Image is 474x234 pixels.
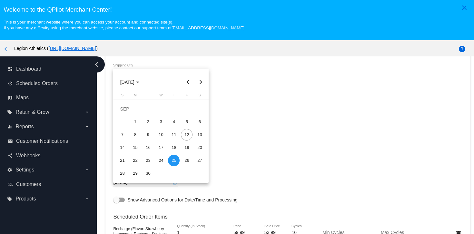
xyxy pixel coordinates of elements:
td: September 27, 2025 [193,154,206,167]
div: 12 [181,129,193,141]
td: September 15, 2025 [129,141,142,154]
button: Previous month [181,76,194,89]
div: 30 [142,168,154,179]
td: September 20, 2025 [193,141,206,154]
div: 2 [142,116,154,128]
td: September 21, 2025 [116,154,129,167]
div: 29 [129,168,141,179]
td: September 12, 2025 [180,128,193,141]
td: September 9, 2025 [142,128,154,141]
div: 28 [116,168,128,179]
td: September 10, 2025 [154,128,167,141]
td: September 13, 2025 [193,128,206,141]
div: 22 [129,155,141,166]
div: 10 [155,129,167,141]
div: 6 [194,116,205,128]
div: 21 [116,155,128,166]
td: September 30, 2025 [142,167,154,180]
div: 3 [155,116,167,128]
td: September 26, 2025 [180,154,193,167]
th: Friday [180,93,193,100]
div: 17 [155,142,167,153]
td: September 5, 2025 [180,115,193,128]
td: September 24, 2025 [154,154,167,167]
div: 1 [129,116,141,128]
td: September 14, 2025 [116,141,129,154]
td: September 8, 2025 [129,128,142,141]
td: September 23, 2025 [142,154,154,167]
td: September 11, 2025 [167,128,180,141]
div: 7 [116,129,128,141]
div: 15 [129,142,141,153]
span: [DATE] [120,80,139,85]
th: Sunday [116,93,129,100]
td: September 19, 2025 [180,141,193,154]
div: 25 [168,155,180,166]
th: Thursday [167,93,180,100]
div: 4 [168,116,180,128]
td: September 7, 2025 [116,128,129,141]
div: 26 [181,155,193,166]
div: 5 [181,116,193,128]
div: 13 [194,129,205,141]
th: Monday [129,93,142,100]
div: 11 [168,129,180,141]
div: 9 [142,129,154,141]
td: September 25, 2025 [167,154,180,167]
td: September 6, 2025 [193,115,206,128]
div: 20 [194,142,205,153]
td: September 22, 2025 [129,154,142,167]
td: September 2, 2025 [142,115,154,128]
td: September 16, 2025 [142,141,154,154]
th: Saturday [193,93,206,100]
div: 8 [129,129,141,141]
div: 16 [142,142,154,153]
th: Wednesday [154,93,167,100]
td: September 28, 2025 [116,167,129,180]
td: September 4, 2025 [167,115,180,128]
td: September 17, 2025 [154,141,167,154]
div: 27 [194,155,205,166]
td: September 29, 2025 [129,167,142,180]
button: Choose month and year [115,76,144,89]
td: September 18, 2025 [167,141,180,154]
th: Tuesday [142,93,154,100]
div: 14 [116,142,128,153]
td: September 3, 2025 [154,115,167,128]
div: 18 [168,142,180,153]
td: September 1, 2025 [129,115,142,128]
button: Next month [194,76,207,89]
div: 19 [181,142,193,153]
div: 24 [155,155,167,166]
div: 23 [142,155,154,166]
td: SEP [116,102,206,115]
